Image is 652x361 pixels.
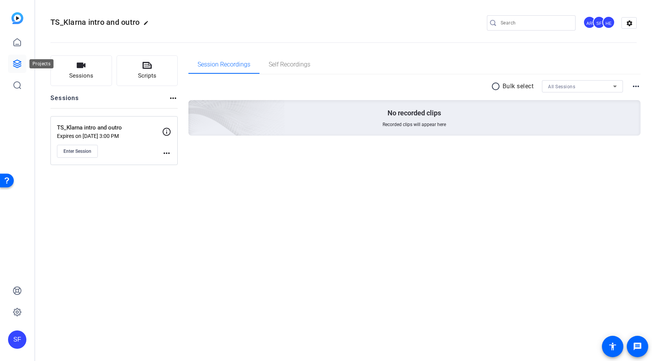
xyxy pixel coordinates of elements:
ngx-avatar: Hélène Estèves [602,16,616,29]
img: blue-gradient.svg [11,12,23,24]
p: Expires on [DATE] 3:00 PM [57,133,162,139]
div: AR [583,16,596,29]
span: Self Recordings [269,62,310,68]
span: Scripts [138,71,156,80]
p: TS_Klarna intro and outro [57,123,162,132]
mat-icon: settings [622,18,637,29]
span: All Sessions [548,84,575,89]
span: Sessions [69,71,93,80]
mat-icon: message [633,342,642,351]
input: Search [501,18,569,28]
ngx-avatar: Alli Rodgers [583,16,597,29]
mat-icon: more_horiz [162,149,171,158]
ngx-avatar: Sam Freund [593,16,606,29]
p: Bulk select [503,82,534,91]
button: Scripts [117,55,178,86]
mat-icon: more_horiz [169,94,178,103]
div: SF [593,16,605,29]
h2: Sessions [50,94,79,108]
p: No recorded clips [388,108,441,118]
mat-icon: edit [143,20,152,29]
button: Enter Session [57,145,98,158]
mat-icon: accessibility [608,342,617,351]
span: Session Recordings [198,62,250,68]
img: embarkstudio-empty-session.png [103,24,285,190]
div: HE [602,16,615,29]
div: Projects [29,59,54,68]
div: SF [8,330,26,349]
mat-icon: radio_button_unchecked [491,82,503,91]
mat-icon: more_horiz [631,82,641,91]
button: Sessions [50,55,112,86]
span: Enter Session [63,148,91,154]
span: TS_Klarna intro and outro [50,18,139,27]
span: Recorded clips will appear here [383,121,446,128]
